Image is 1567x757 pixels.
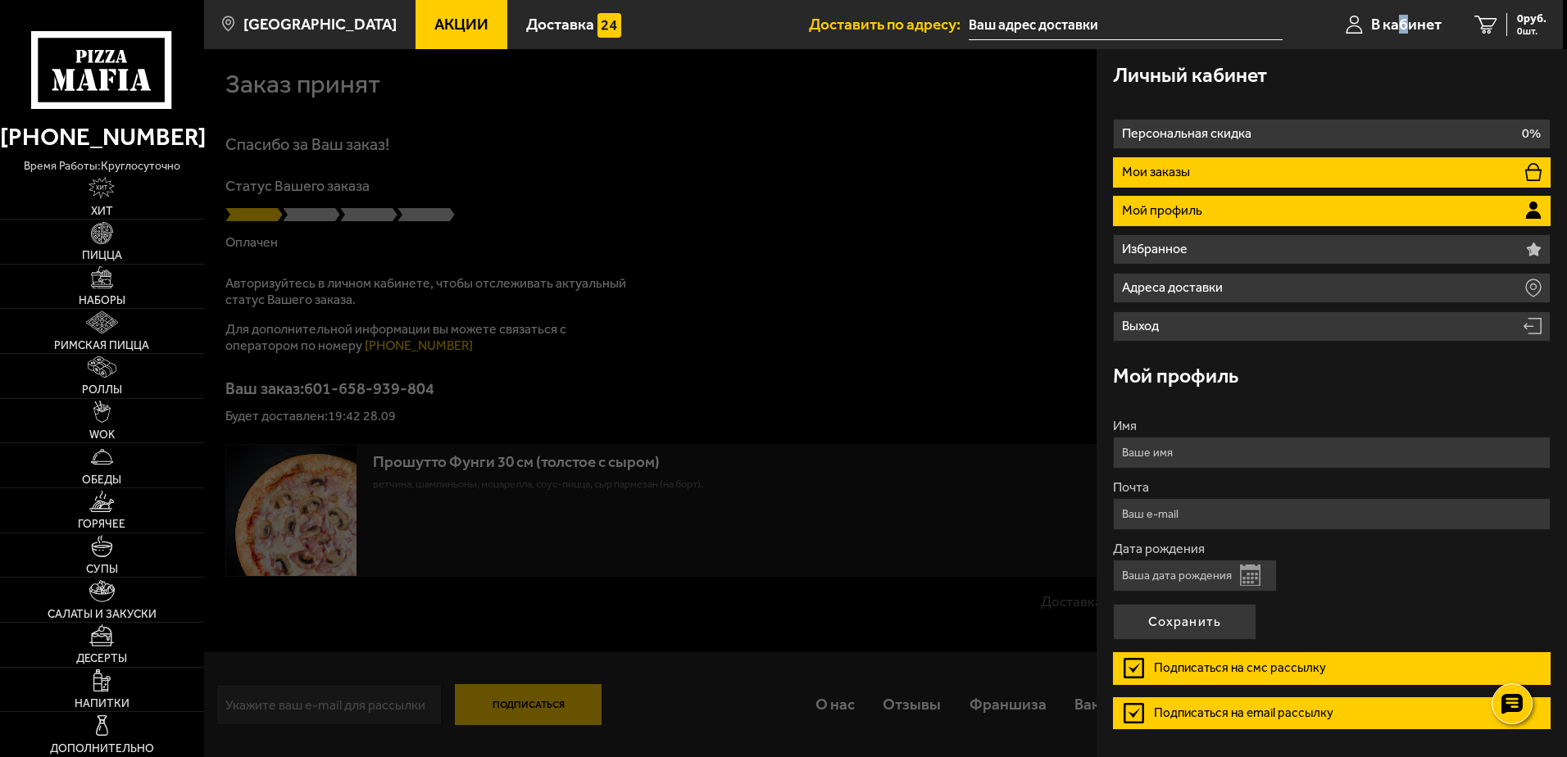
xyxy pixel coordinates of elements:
input: Ваш адрес доставки [969,10,1282,40]
h3: Личный кабинет [1113,66,1267,86]
span: Супы [86,564,118,575]
input: Ваш e-mail [1113,498,1551,530]
p: Адреса доставки [1122,281,1227,294]
img: 15daf4d41897b9f0e9f617042186c801.svg [597,13,622,38]
span: Салаты и закуски [48,609,157,620]
input: Ваша дата рождения [1113,560,1277,592]
span: [GEOGRAPHIC_DATA] [243,16,397,32]
span: Десерты [76,653,127,664]
span: Дополнительно [50,743,154,755]
label: Имя [1113,419,1551,433]
label: Почта [1113,481,1551,494]
label: Подписаться на смс рассылку [1113,652,1551,685]
h3: Мой профиль [1113,366,1238,387]
span: Доставка [526,16,594,32]
span: WOK [89,429,115,441]
span: Римская пицца [54,340,149,351]
span: Роллы [82,384,122,396]
p: Избранное [1122,243,1192,256]
span: Акции [434,16,488,32]
label: Подписаться на email рассылку [1113,697,1551,730]
p: Выход [1122,320,1163,333]
span: 0 руб. [1517,13,1547,25]
span: Хит [91,206,113,217]
button: Сохранить [1113,604,1256,640]
span: Горячее [78,519,125,530]
span: 0 шт. [1517,26,1547,36]
span: Обеды [82,474,121,486]
p: Мои заказы [1122,165,1194,179]
span: Напитки [75,698,129,709]
span: Санкт-Петербург, проспект Ударников, 56к1 [969,10,1282,40]
label: Дата рождения [1113,542,1551,555]
p: 0% [1522,127,1541,140]
span: В кабинет [1371,16,1442,32]
p: Персональная скидка [1122,127,1256,140]
span: Наборы [79,295,125,306]
span: Доставить по адресу: [809,16,969,32]
input: Ваше имя [1113,437,1551,469]
p: Мой профиль [1122,204,1206,217]
span: Пицца [82,250,122,261]
button: Открыть календарь [1240,564,1260,586]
